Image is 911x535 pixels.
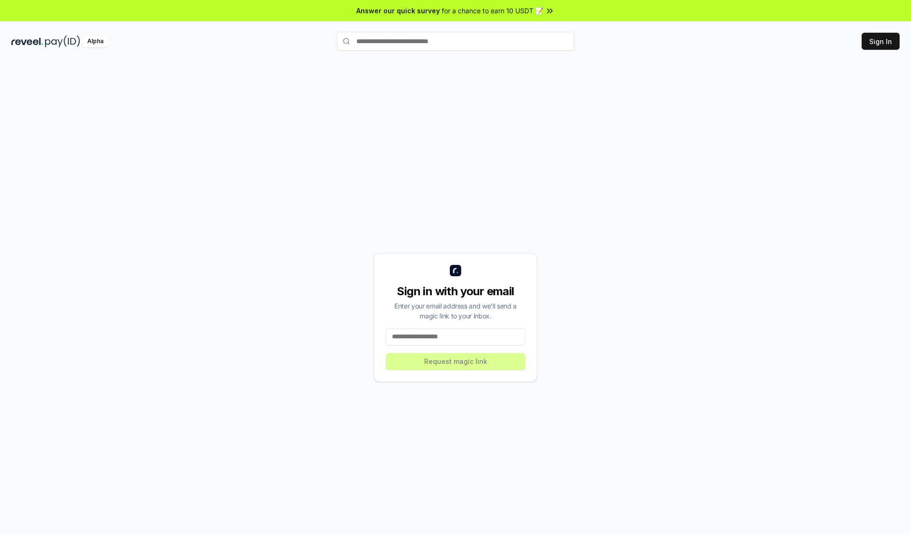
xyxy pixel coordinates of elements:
span: Answer our quick survey [356,6,440,16]
span: for a chance to earn 10 USDT 📝 [442,6,543,16]
div: Alpha [82,36,109,47]
img: logo_small [450,265,461,276]
div: Enter your email address and we’ll send a magic link to your inbox. [386,301,525,321]
button: Sign In [862,33,900,50]
div: Sign in with your email [386,284,525,299]
img: pay_id [45,36,80,47]
img: reveel_dark [11,36,43,47]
